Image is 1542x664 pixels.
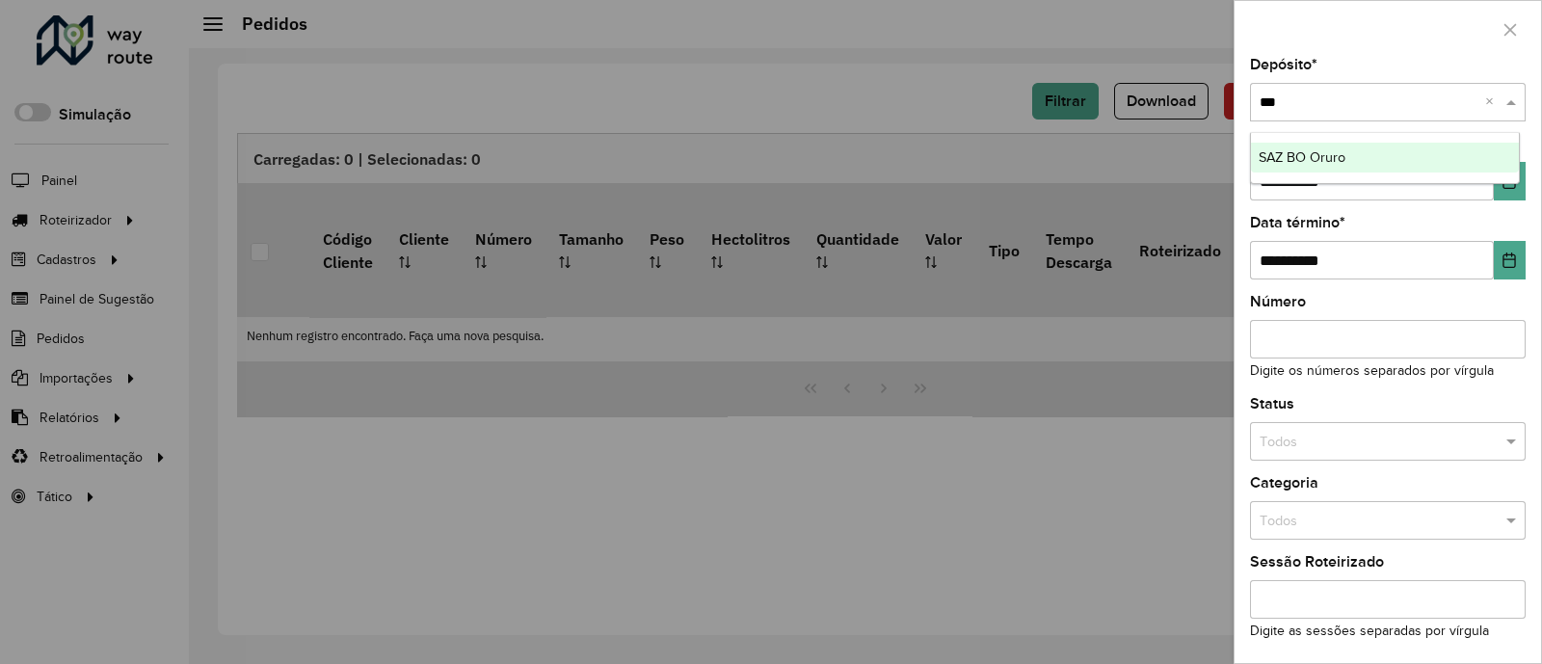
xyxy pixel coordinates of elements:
[1250,471,1318,494] label: Categoria
[1250,392,1294,415] label: Status
[1485,93,1502,114] span: Clear all
[1250,290,1306,313] label: Número
[1250,211,1345,234] label: Data término
[1250,363,1494,378] small: Digite os números separados por vírgula
[1250,132,1521,185] ng-dropdown-panel: Options list
[1250,624,1489,638] small: Digite as sessões separadas por vírgula
[1494,241,1526,279] button: Choose Date
[1250,550,1384,573] label: Sessão Roteirizado
[1250,53,1317,76] label: Depósito
[1259,149,1345,165] span: SAZ BO Oruro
